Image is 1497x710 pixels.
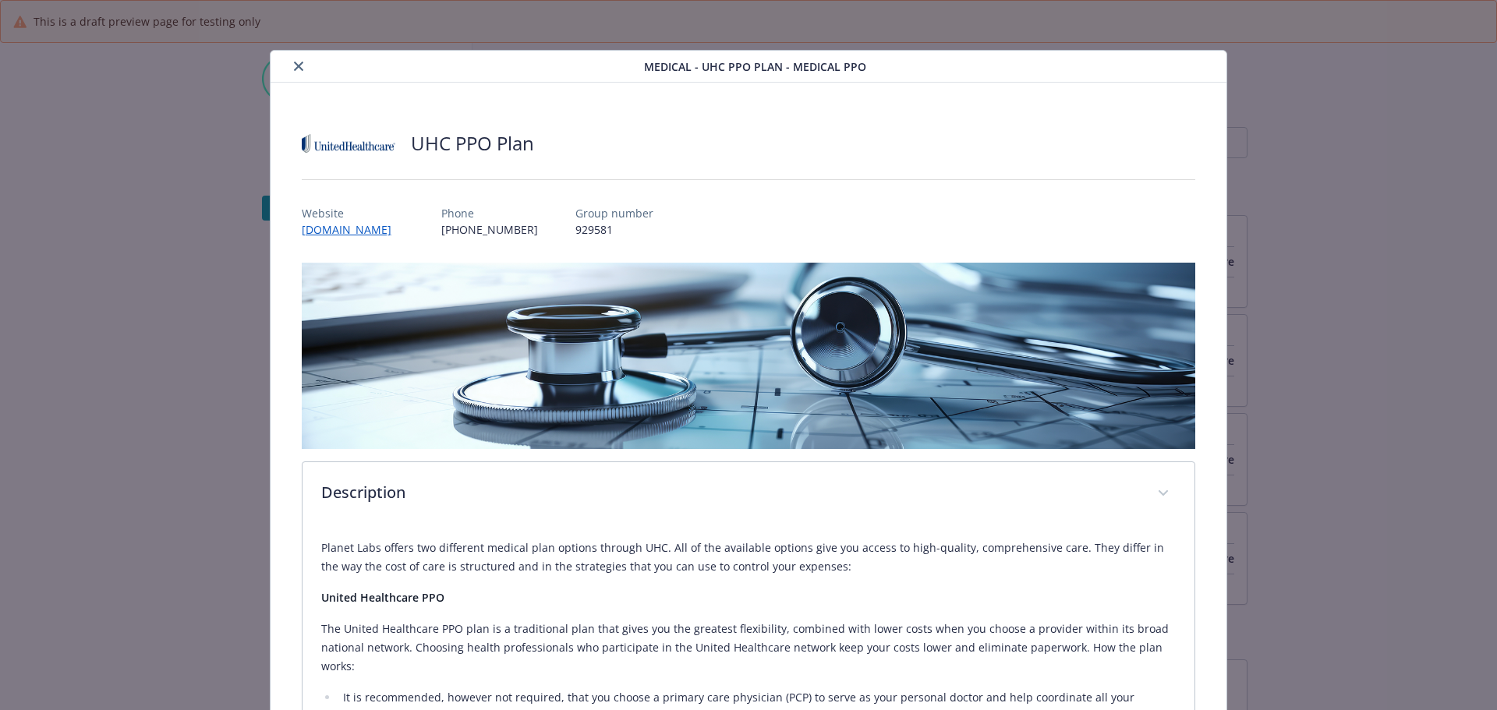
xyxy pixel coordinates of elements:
[321,590,444,605] strong: United Healthcare PPO
[575,221,653,238] p: 929581
[411,130,534,157] h2: UHC PPO Plan
[644,58,866,75] span: Medical - UHC PPO Plan - Medical PPO
[441,221,538,238] p: [PHONE_NUMBER]
[321,481,1139,504] p: Description
[321,620,1177,676] p: The United Healthcare PPO plan is a traditional plan that gives you the greatest flexibility, com...
[441,205,538,221] p: Phone
[302,263,1196,449] img: banner
[289,57,308,76] button: close
[302,205,404,221] p: Website
[321,539,1177,576] p: Planet Labs offers two different medical plan options through UHC. All of the available options g...
[302,222,404,237] a: [DOMAIN_NAME]
[302,120,395,167] img: United Healthcare Insurance Company
[303,462,1195,526] div: Description
[575,205,653,221] p: Group number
